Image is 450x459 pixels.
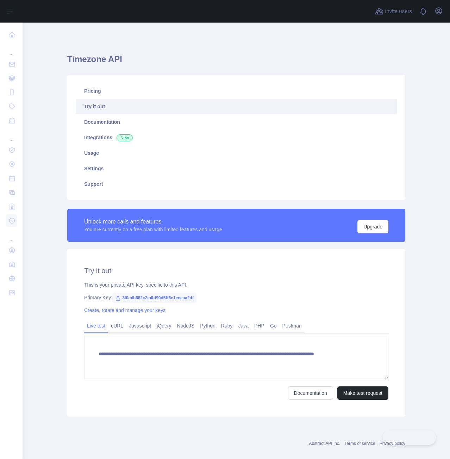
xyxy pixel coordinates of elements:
a: Go [267,320,280,331]
a: Privacy policy [380,441,405,446]
button: Make test request [337,386,388,400]
a: Integrations New [76,130,397,145]
a: Terms of service [344,441,375,446]
a: Java [236,320,252,331]
a: jQuery [154,320,174,331]
a: Create, rotate and manage your keys [84,307,165,313]
button: Upgrade [357,220,388,233]
span: New [117,134,133,141]
div: ... [6,228,17,243]
a: Abstract API Inc. [309,441,340,446]
div: ... [6,128,17,142]
div: You are currently on a free plan with limited features and usage [84,226,222,233]
a: PHP [251,320,267,331]
a: Live test [84,320,108,331]
a: Settings [76,161,397,176]
span: Invite users [385,7,412,16]
div: ... [6,42,17,56]
a: Pricing [76,83,397,99]
a: Usage [76,145,397,161]
a: Postman [280,320,305,331]
h2: Try it out [84,266,388,276]
h1: Timezone API [67,54,405,71]
a: NodeJS [174,320,197,331]
a: Python [197,320,218,331]
a: Support [76,176,397,192]
div: Unlock more calls and features [84,218,222,226]
a: Javascript [126,320,154,331]
a: cURL [108,320,126,331]
a: Ruby [218,320,236,331]
a: Documentation [76,114,397,130]
span: 3f0c4b682c2e4bf99d5ff6c1eeeaa2df [112,293,196,303]
a: Documentation [288,386,333,400]
div: This is your private API key, specific to this API. [84,281,388,288]
iframe: Toggle Customer Support [383,430,436,445]
a: Try it out [76,99,397,114]
div: Primary Key: [84,294,388,301]
button: Invite users [374,6,413,17]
